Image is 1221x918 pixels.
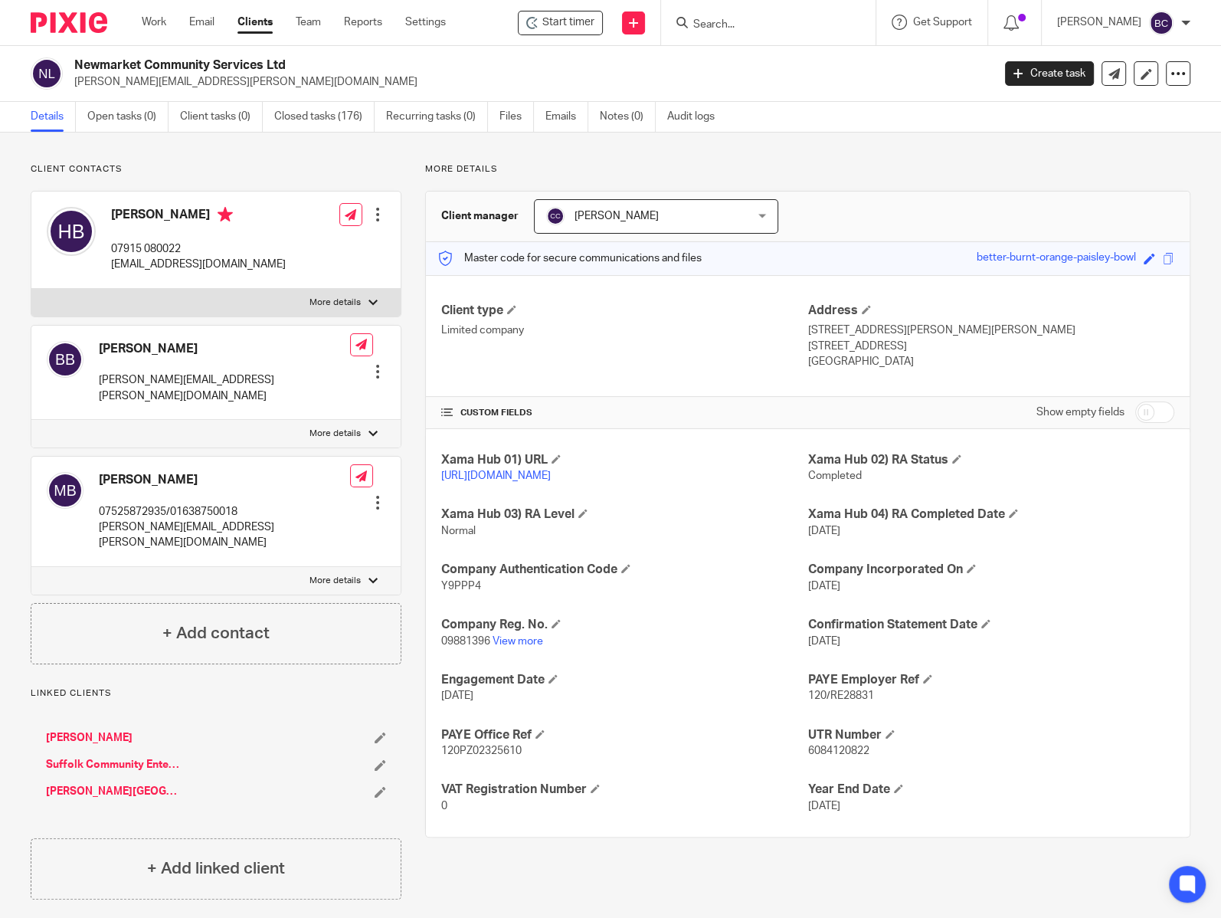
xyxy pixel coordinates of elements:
p: More details [425,163,1190,175]
a: Audit logs [667,102,726,132]
p: More details [309,428,361,440]
span: 120PZ02325610 [441,746,522,756]
span: Completed [808,470,862,481]
p: [STREET_ADDRESS][PERSON_NAME][PERSON_NAME] [808,323,1174,338]
i: Primary [218,207,233,222]
a: [PERSON_NAME] [46,730,133,746]
a: [URL][DOMAIN_NAME] [441,470,551,481]
h4: Xama Hub 01) URL [441,452,807,468]
a: Closed tasks (176) [274,102,375,132]
h4: Xama Hub 04) RA Completed Date [808,507,1174,523]
a: Clients [237,15,273,30]
h4: Year End Date [808,782,1174,798]
a: Client tasks (0) [180,102,263,132]
label: Show empty fields [1036,405,1124,420]
span: [PERSON_NAME] [574,211,659,221]
a: Open tasks (0) [87,102,169,132]
h4: + Add linked client [147,857,285,880]
img: svg%3E [546,207,565,225]
a: Files [499,102,534,132]
h2: Newmarket Community Services Ltd [74,57,800,74]
span: [DATE] [808,581,840,592]
h4: VAT Registration Number [441,782,807,798]
p: Limited company [441,323,807,338]
span: [DATE] [808,526,840,536]
a: [PERSON_NAME][GEOGRAPHIC_DATA] [46,784,182,799]
span: [DATE] [808,801,840,811]
img: svg%3E [47,341,83,378]
h4: Company Authentication Code [441,562,807,578]
p: 07915 080022 [111,241,286,257]
p: [PERSON_NAME][EMAIL_ADDRESS][PERSON_NAME][DOMAIN_NAME] [74,74,982,90]
h4: [PERSON_NAME] [99,341,350,357]
a: Details [31,102,76,132]
h4: UTR Number [808,727,1174,743]
a: View more [493,636,543,647]
p: Linked clients [31,687,401,700]
p: Master code for secure communications and files [437,251,702,266]
h4: Address [808,303,1174,319]
img: svg%3E [1149,11,1174,35]
h3: Client manager [441,208,519,224]
a: Notes (0) [600,102,656,132]
a: Email [189,15,214,30]
span: [DATE] [441,690,473,701]
h4: PAYE Office Ref [441,727,807,743]
h4: + Add contact [162,621,270,645]
span: 0 [441,801,447,811]
span: Get Support [913,17,972,28]
p: More details [309,575,361,587]
span: Normal [441,526,476,536]
h4: Engagement Date [441,672,807,688]
h4: CUSTOM FIELDS [441,407,807,419]
img: svg%3E [47,207,96,256]
h4: PAYE Employer Ref [808,672,1174,688]
div: Newmarket Community Services Ltd [518,11,603,35]
a: Reports [344,15,382,30]
p: [STREET_ADDRESS] [808,339,1174,354]
h4: Client type [441,303,807,319]
p: [PERSON_NAME][EMAIL_ADDRESS][PERSON_NAME][DOMAIN_NAME] [99,372,350,404]
h4: Xama Hub 02) RA Status [808,452,1174,468]
a: Create task [1005,61,1094,86]
span: 6084120822 [808,746,869,756]
h4: Company Reg. No. [441,617,807,633]
p: 07525872935/01638750018 [99,504,350,520]
p: More details [309,297,361,309]
h4: Xama Hub 03) RA Level [441,507,807,523]
p: [EMAIL_ADDRESS][DOMAIN_NAME] [111,257,286,272]
a: Emails [545,102,588,132]
input: Search [692,18,830,32]
p: Client contacts [31,163,401,175]
a: Recurring tasks (0) [386,102,488,132]
p: [PERSON_NAME] [1057,15,1141,30]
h4: Company Incorporated On [808,562,1174,578]
h4: [PERSON_NAME] [99,472,350,488]
p: [GEOGRAPHIC_DATA] [808,354,1174,369]
span: Start timer [542,15,594,31]
span: 09881396 [441,636,490,647]
a: Work [142,15,166,30]
img: svg%3E [31,57,63,90]
p: [PERSON_NAME][EMAIL_ADDRESS][PERSON_NAME][DOMAIN_NAME] [99,520,350,551]
img: Pixie [31,12,107,33]
span: 120/RE28831 [808,690,874,701]
a: Team [296,15,321,30]
h4: [PERSON_NAME] [111,207,286,226]
div: better-burnt-orange-paisley-bowl [977,250,1136,267]
span: [DATE] [808,636,840,647]
img: svg%3E [47,472,83,509]
h4: Confirmation Statement Date [808,617,1174,633]
a: Settings [405,15,446,30]
span: Y9PPP4 [441,581,481,592]
a: Suffolk Community Enterprises Ltd [46,757,182,772]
